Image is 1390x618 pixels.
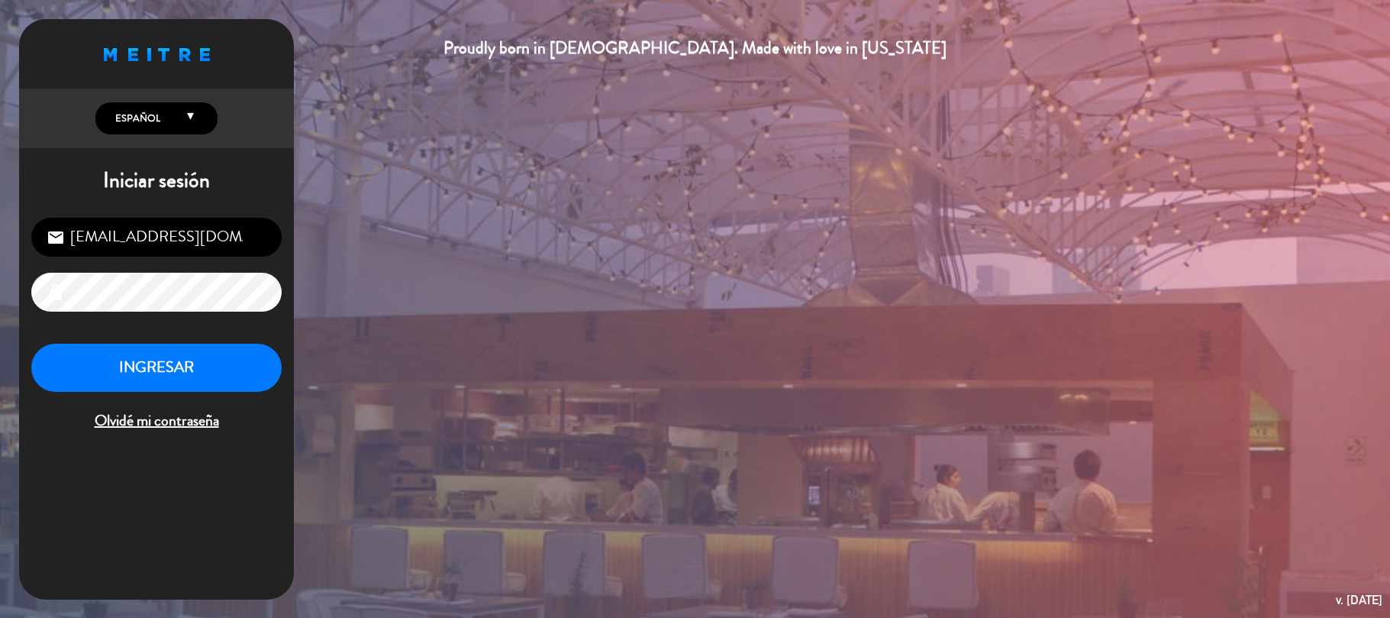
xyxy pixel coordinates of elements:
[1336,590,1382,610] div: v. [DATE]
[19,168,294,194] h1: Iniciar sesión
[31,344,282,392] button: INGRESAR
[111,111,160,126] span: Español
[47,228,65,247] i: email
[31,409,282,434] span: Olvidé mi contraseña
[31,218,282,257] input: Correo Electrónico
[47,283,65,302] i: lock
